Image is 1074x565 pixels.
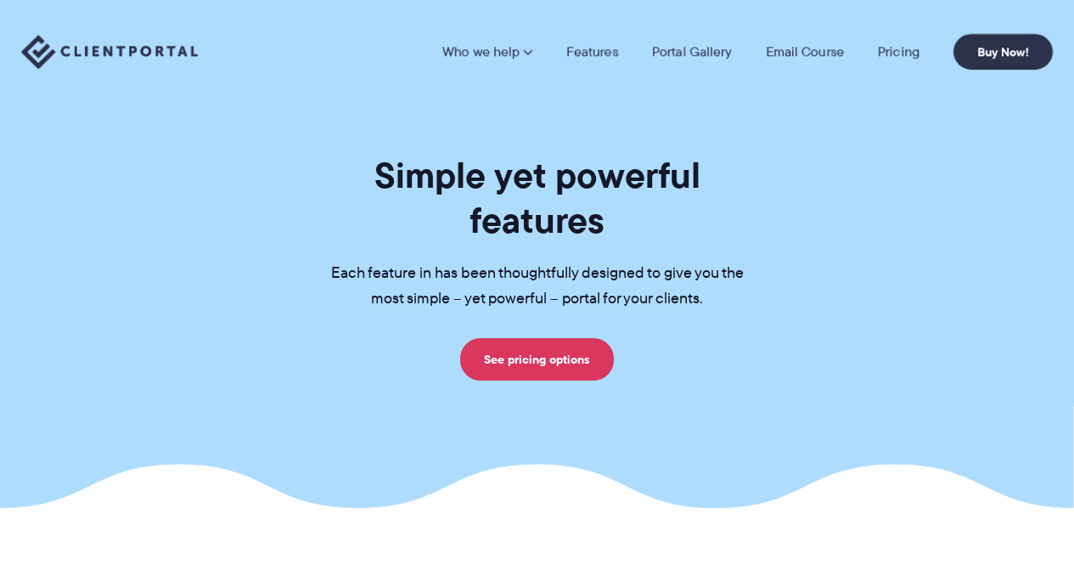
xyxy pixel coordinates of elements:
a: Who we help [442,45,532,59]
h1: Simple yet powerful features [304,153,771,243]
a: Buy Now! [953,34,1053,70]
a: Portal Gallery [652,45,732,59]
a: Pricing [878,45,919,59]
a: Features [566,45,618,59]
a: Email Course [766,45,844,59]
p: Each feature in has been thoughtfully designed to give you the most simple – yet powerful – porta... [304,261,771,312]
a: See pricing options [460,338,614,381]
